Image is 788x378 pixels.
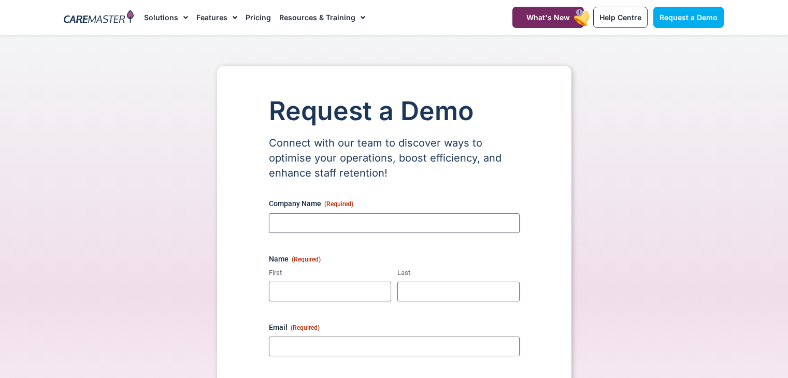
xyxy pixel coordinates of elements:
span: Request a Demo [660,13,718,22]
span: (Required) [292,256,321,263]
a: Help Centre [593,7,648,28]
h1: Request a Demo [269,97,520,125]
label: Last [397,268,520,278]
label: First [269,268,391,278]
span: (Required) [291,324,320,331]
span: (Required) [324,200,353,208]
span: What's New [526,13,570,22]
legend: Name [269,254,321,264]
a: Request a Demo [653,7,724,28]
img: CareMaster Logo [64,10,134,25]
label: Company Name [269,198,520,209]
p: Connect with our team to discover ways to optimise your operations, boost efficiency, and enhance... [269,136,520,181]
span: Help Centre [599,13,641,22]
label: Email [269,322,520,332]
a: What's New [512,7,584,28]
